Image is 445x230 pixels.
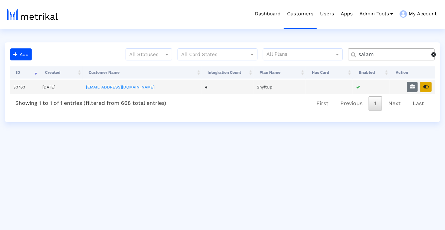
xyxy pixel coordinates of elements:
[202,66,254,79] th: Integration Count: activate to sort column ascending
[407,96,430,110] a: Last
[306,66,353,79] th: Has Card: activate to sort column ascending
[202,79,254,95] td: 4
[383,96,406,110] a: Next
[354,51,431,58] input: Customer Name
[400,10,407,18] img: my-account-menu-icon.png
[353,66,390,79] th: Enabled: activate to sort column ascending
[254,66,306,79] th: Plan Name: activate to sort column ascending
[369,96,382,110] a: 1
[10,66,39,79] th: ID: activate to sort column ascending
[86,85,155,89] a: [EMAIL_ADDRESS][DOMAIN_NAME]
[39,66,83,79] th: Created: activate to sort column ascending
[10,48,32,60] button: Add
[390,66,435,79] th: Action
[10,95,172,109] div: Showing 1 to 1 of 1 entries (filtered from 668 total entries)
[7,9,58,20] img: metrical-logo-light.png
[266,50,335,59] input: All Plans
[83,66,202,79] th: Customer Name: activate to sort column ascending
[311,96,334,110] a: First
[39,79,83,95] td: [DATE]
[181,50,242,59] input: All Card States
[335,96,368,110] a: Previous
[10,79,39,95] td: 30780
[254,79,306,95] td: ShyftUp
